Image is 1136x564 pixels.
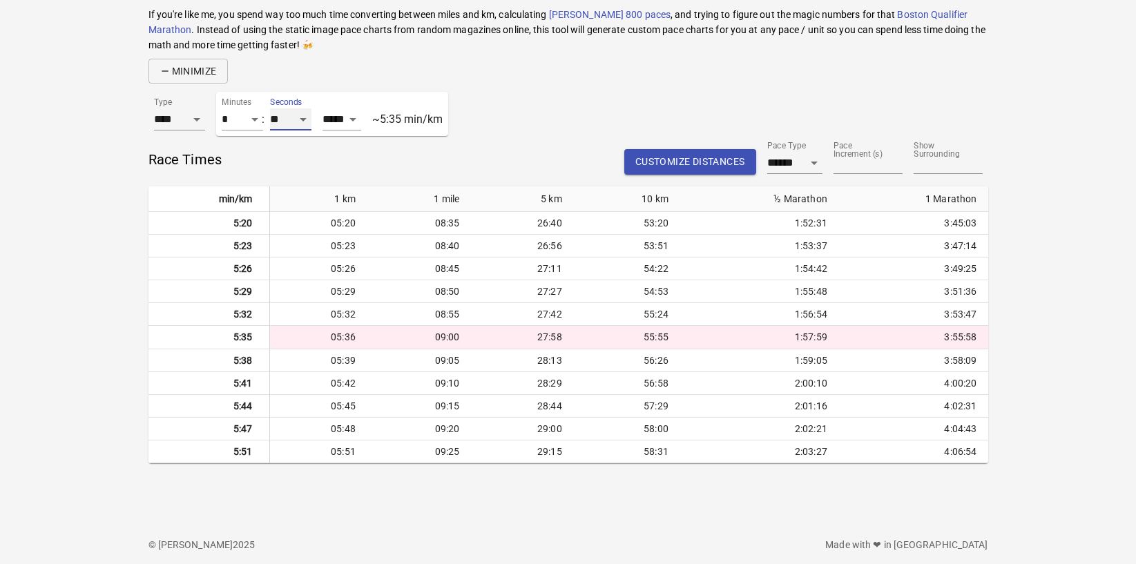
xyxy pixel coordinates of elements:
[270,257,372,280] td: 05:26
[685,418,844,440] td: 2:02:21
[270,440,372,463] td: 05:51
[844,303,988,326] td: 3:53:47
[270,372,372,395] td: 05:42
[372,372,476,395] td: 09:10
[476,395,578,418] td: 28:44
[579,326,685,349] td: 55:55
[372,257,476,280] td: 08:45
[270,326,372,349] td: 05:36
[579,257,685,280] td: 54:22
[270,235,372,257] td: 05:23
[579,349,685,372] td: 56:26
[579,395,685,418] td: 57:29
[148,326,270,349] th: 5:35
[844,372,988,395] td: 4:00:20
[302,39,314,50] span: cheers
[148,148,222,171] h6: Race Times
[476,186,578,212] th: 5 km
[685,235,844,257] td: 1:53:37
[579,212,685,235] td: 53:20
[579,303,685,326] td: 55:24
[372,395,476,418] td: 09:15
[372,303,476,326] td: 08:55
[476,349,578,372] td: 28:13
[685,395,844,418] td: 2:01:16
[372,280,476,303] td: 08:50
[372,440,476,463] td: 09:25
[685,372,844,395] td: 2:00:10
[270,303,372,326] td: 05:32
[767,142,806,150] label: Pace Type
[579,372,685,395] td: 56:58
[270,280,372,303] td: 05:29
[624,149,756,175] button: Customize Distances
[685,440,844,463] td: 2:03:27
[579,235,685,257] td: 53:51
[148,303,270,326] th: 5:32
[148,395,270,418] th: 5:44
[372,418,476,440] td: 09:20
[476,440,578,463] td: 29:15
[148,235,270,257] th: 5:23
[834,142,885,159] label: Pace Increment (s)
[222,99,253,107] label: Minutes
[372,113,443,126] div: ~ 5:35 min/km
[685,303,844,326] td: 1:56:54
[148,212,270,235] th: 5:20
[549,9,671,20] a: [PERSON_NAME] 800 paces
[844,186,988,212] th: 1 Marathon
[579,440,685,463] td: 58:31
[270,418,372,440] td: 05:48
[685,349,844,372] td: 1:59:05
[148,372,270,395] th: 5:41
[372,349,476,372] td: 09:05
[270,212,372,235] td: 05:20
[476,372,578,395] td: 28:29
[476,326,578,349] td: 27:58
[148,280,270,303] th: 5:29
[148,186,270,212] th: min/km
[262,113,274,126] div: :
[844,326,988,349] td: 3:55:58
[685,326,844,349] td: 1:57:59
[148,257,270,280] th: 5:26
[154,99,172,107] label: Type
[844,418,988,440] td: 4:04:43
[148,538,568,553] h6: [PERSON_NAME] 2025
[160,63,217,80] span: Minimize
[148,349,270,372] th: 5:38
[270,395,372,418] td: 05:45
[579,186,685,212] th: 10 km
[844,280,988,303] td: 3:51:36
[844,212,988,235] td: 3:45:03
[476,212,578,235] td: 26:40
[844,235,988,257] td: 3:47:14
[148,59,228,84] button: Minimize
[914,142,965,159] label: Show Surrounding
[372,235,476,257] td: 08:40
[270,99,301,107] label: Seconds
[844,349,988,372] td: 3:58:09
[476,235,578,257] td: 26:56
[476,257,578,280] td: 27:11
[579,418,685,440] td: 58:00
[148,440,270,463] th: 5:51
[844,440,988,463] td: 4:06:54
[844,257,988,280] td: 3:49:25
[148,8,988,53] h6: If you're like me, you spend way too much time converting between miles and km, calculating , and...
[844,395,988,418] td: 4:02:31
[476,280,578,303] td: 27:27
[476,303,578,326] td: 27:42
[568,538,988,553] h6: Made with in [GEOGRAPHIC_DATA]
[685,212,844,235] td: 1:52:31
[685,280,844,303] td: 1:55:48
[148,539,156,550] span: copyright
[685,186,844,212] th: ½ Marathon
[685,257,844,280] td: 1:54:42
[270,186,372,212] th: 1 km
[372,186,476,212] th: 1 mile
[579,280,685,303] td: 54:53
[148,9,968,35] a: Boston Qualifier Marathon
[148,418,270,440] th: 5:47
[635,153,745,171] span: Customize Distances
